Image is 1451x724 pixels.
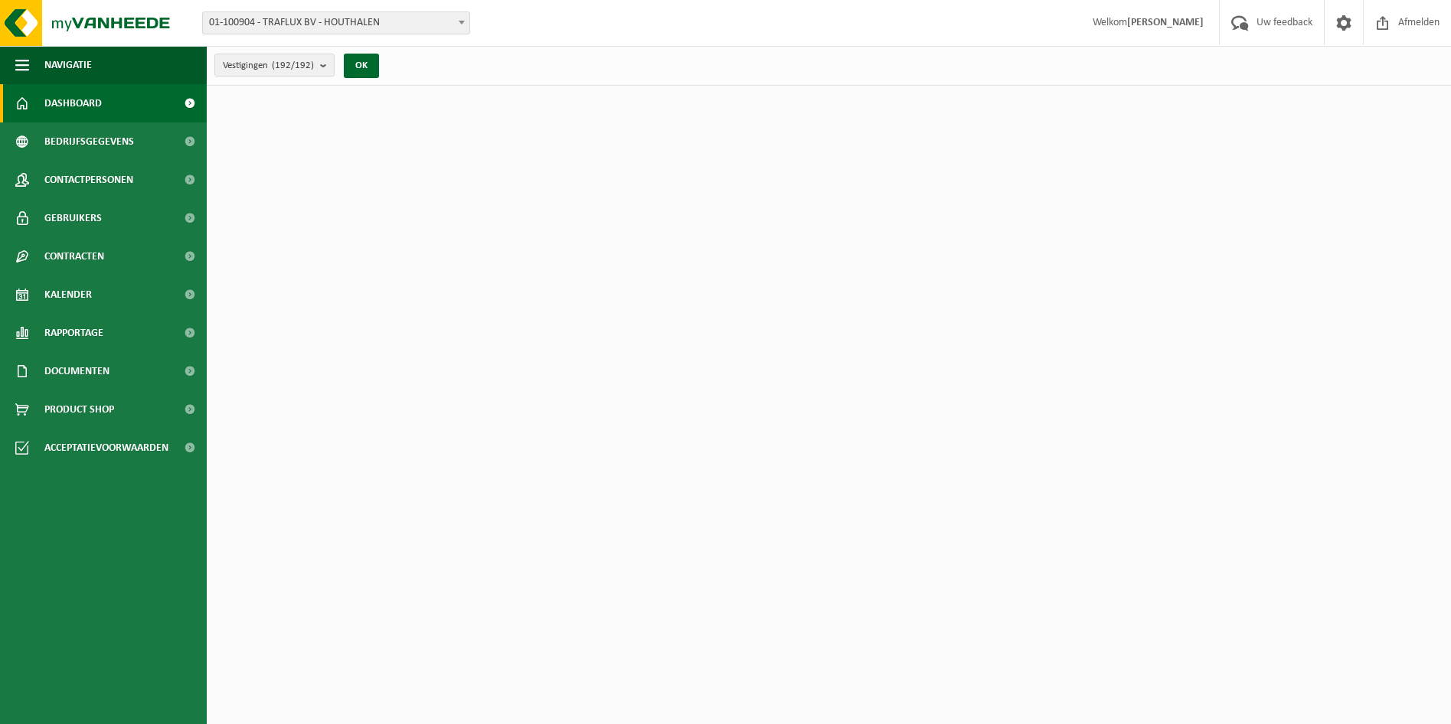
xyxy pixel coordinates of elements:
[203,12,469,34] span: 01-100904 - TRAFLUX BV - HOUTHALEN
[214,54,335,77] button: Vestigingen(192/192)
[44,122,134,161] span: Bedrijfsgegevens
[44,161,133,199] span: Contactpersonen
[44,199,102,237] span: Gebruikers
[44,46,92,84] span: Navigatie
[44,237,104,276] span: Contracten
[44,276,92,314] span: Kalender
[44,429,168,467] span: Acceptatievoorwaarden
[202,11,470,34] span: 01-100904 - TRAFLUX BV - HOUTHALEN
[44,314,103,352] span: Rapportage
[223,54,314,77] span: Vestigingen
[1127,17,1204,28] strong: [PERSON_NAME]
[272,60,314,70] count: (192/192)
[44,352,109,390] span: Documenten
[44,390,114,429] span: Product Shop
[44,84,102,122] span: Dashboard
[344,54,379,78] button: OK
